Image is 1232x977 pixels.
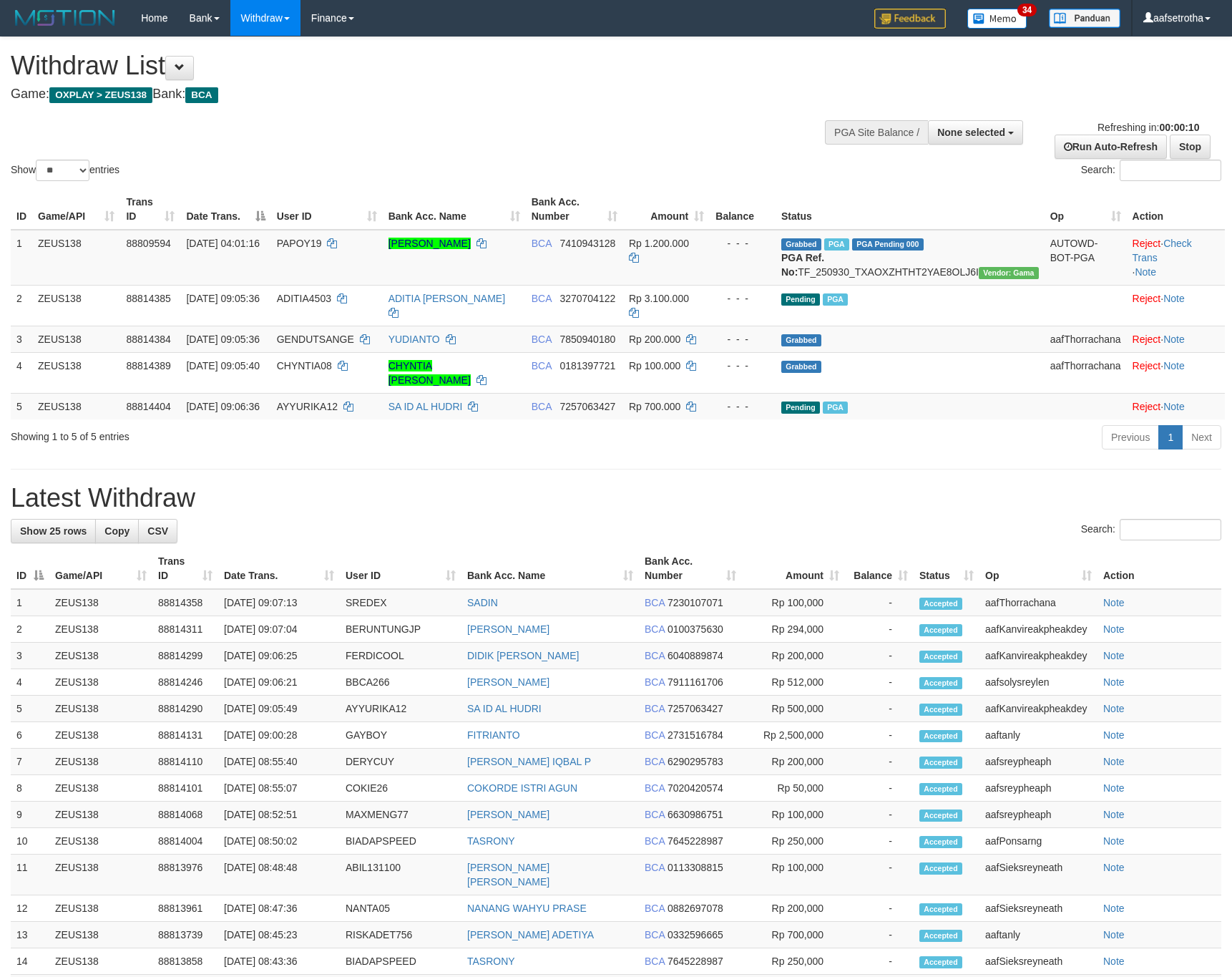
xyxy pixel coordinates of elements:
th: Balance [710,189,776,230]
td: ZEUS138 [49,669,152,696]
a: Show 25 rows [11,519,96,543]
span: Copy 0100375630 to clipboard [668,623,723,635]
span: 88814385 [126,293,170,304]
a: SA ID AL HUDRI [467,703,542,714]
span: Accepted [919,730,962,742]
td: Rp 250,000 [742,828,845,855]
span: ADITIA4503 [277,293,331,304]
td: 2 [11,616,49,643]
span: Copy 0181397721 to clipboard [559,360,615,371]
a: Reject [1133,360,1161,371]
span: Accepted [919,757,962,769]
img: panduan.png [1049,9,1120,28]
span: Rp 700.000 [629,401,680,412]
span: Grabbed [781,238,821,251]
span: Grabbed [781,334,821,346]
b: PGA Ref. No: [781,252,824,278]
a: Check Trans [1133,238,1192,263]
td: ZEUS138 [49,616,152,643]
span: [DATE] 09:05:36 [186,334,259,345]
span: BCA [532,360,552,371]
td: ZEUS138 [49,749,152,775]
a: TASRONY [467,956,515,967]
td: 88814068 [152,802,218,828]
td: [DATE] 09:06:21 [218,669,340,696]
span: Accepted [919,836,962,848]
span: [DATE] 04:01:16 [186,238,259,249]
td: BIADAPSPEED [340,828,461,855]
span: Accepted [919,704,962,716]
td: [DATE] 09:07:13 [218,589,340,616]
td: 9 [11,802,49,828]
a: [PERSON_NAME] IQBAL P [467,756,591,767]
a: SA ID AL HUDRI [388,401,463,412]
th: Bank Acc. Name: activate to sort column ascending [461,548,639,589]
span: BCA [645,729,665,741]
span: Copy [104,525,129,537]
span: BCA [532,334,552,345]
td: Rp 100,000 [742,589,845,616]
td: 88814299 [152,643,218,669]
span: 88814389 [126,360,170,371]
td: aafsreypheaph [979,775,1097,802]
select: Showentries [36,160,89,181]
strong: 00:00:10 [1159,122,1199,133]
td: · [1127,352,1225,393]
td: 10 [11,828,49,855]
span: Accepted [919,783,962,795]
span: Copy 7257063427 to clipboard [668,703,723,714]
th: Trans ID: activate to sort column ascending [120,189,180,230]
a: [PERSON_NAME] [467,809,549,820]
td: aafsreypheaph [979,802,1097,828]
span: 88814384 [126,334,170,345]
td: TF_250930_TXAOXZHTHT2YAE8OLJ6I [776,230,1045,286]
span: CSV [147,525,168,537]
td: 5 [11,393,32,419]
td: ZEUS138 [32,326,120,352]
a: Note [1103,676,1125,688]
td: - [845,696,914,722]
span: BCA [645,623,665,635]
span: Marked by aaftanly [824,238,849,251]
span: BCA [645,756,665,767]
div: Showing 1 to 5 of 5 entries [11,424,503,444]
th: ID: activate to sort column descending [11,548,49,589]
a: COKORDE ISTRI AGUN [467,782,577,794]
a: Reject [1133,238,1161,249]
a: Run Auto-Refresh [1055,135,1167,159]
div: - - - [715,359,770,373]
span: Copy 3270704122 to clipboard [559,293,615,304]
span: BCA [185,87,217,103]
td: [DATE] 09:05:49 [218,696,340,722]
a: CSV [138,519,177,543]
td: Rp 2,500,000 [742,722,845,749]
td: 1 [11,589,49,616]
span: Rp 200.000 [629,334,680,345]
td: aafSieksreyneath [979,895,1097,922]
td: · [1127,285,1225,326]
a: Note [1103,650,1125,661]
th: Date Trans.: activate to sort column ascending [218,548,340,589]
td: ZEUS138 [49,895,152,922]
th: Bank Acc. Name: activate to sort column ascending [383,189,526,230]
td: MAXMENG77 [340,802,461,828]
th: Date Trans.: activate to sort column descending [180,189,270,230]
th: Game/API: activate to sort column ascending [49,548,152,589]
td: Rp 100,000 [742,855,845,895]
td: 5 [11,696,49,722]
span: BCA [645,676,665,688]
a: ADITIA [PERSON_NAME] [388,293,505,304]
td: Rp 50,000 [742,775,845,802]
a: Note [1103,903,1125,914]
th: Status [776,189,1045,230]
a: CHYNTIA [PERSON_NAME] [388,360,471,386]
span: Accepted [919,598,962,610]
span: BCA [645,597,665,608]
td: Rp 500,000 [742,696,845,722]
td: FERDICOOL [340,643,461,669]
span: Copy 6630986751 to clipboard [668,809,723,820]
a: Reject [1133,334,1161,345]
td: 88814358 [152,589,218,616]
td: ZEUS138 [49,775,152,802]
td: COKIE26 [340,775,461,802]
